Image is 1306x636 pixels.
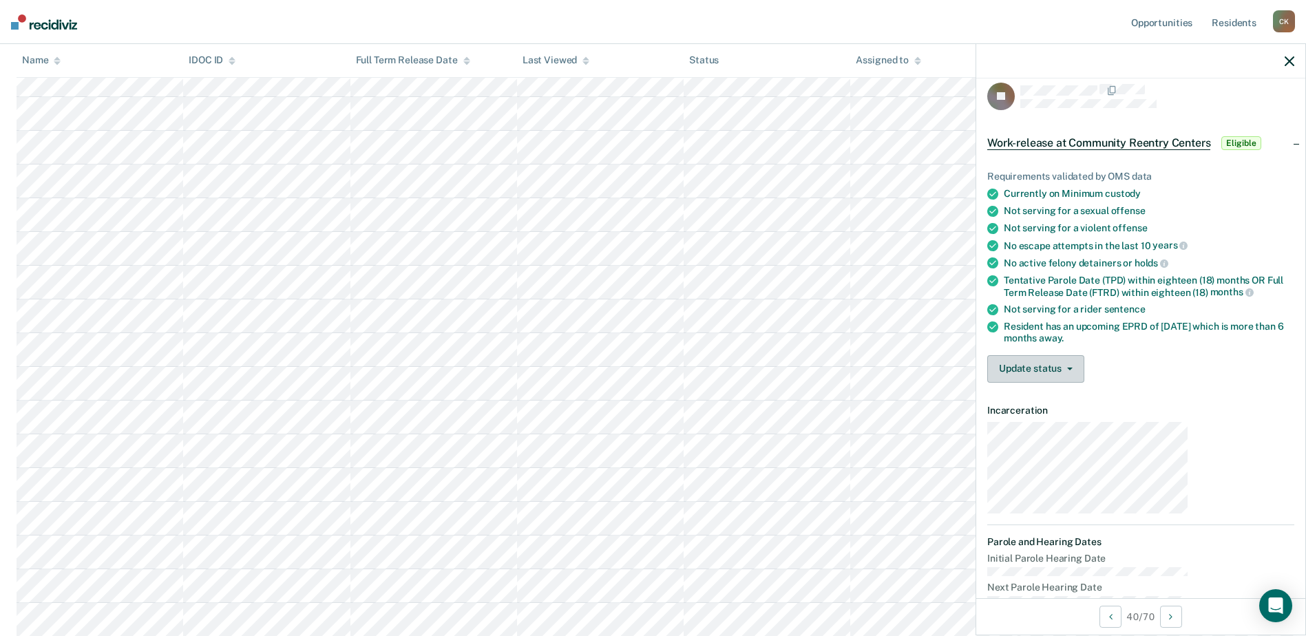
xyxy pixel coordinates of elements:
[1004,321,1294,344] div: Resident has an upcoming EPRD of [DATE] which is more than 6 months
[987,536,1294,548] dt: Parole and Hearing Dates
[1004,304,1294,315] div: Not serving for a rider
[1259,589,1292,622] div: Open Intercom Messenger
[1004,205,1294,217] div: Not serving for a sexual
[987,355,1084,383] button: Update status
[1004,188,1294,200] div: Currently on Minimum
[11,14,77,30] img: Recidiviz
[1273,10,1295,32] div: C K
[1111,205,1146,216] span: offense
[1099,606,1121,628] button: Previous Opportunity
[1004,240,1294,252] div: No escape attempts in the last 10
[987,553,1294,564] dt: Initial Parole Hearing Date
[189,55,235,67] div: IDOC ID
[1004,275,1294,298] div: Tentative Parole Date (TPD) within eighteen (18) months OR Full Term Release Date (FTRD) within e...
[1004,222,1294,234] div: Not serving for a violent
[1210,286,1254,297] span: months
[1039,332,1064,343] span: away.
[523,55,589,67] div: Last Viewed
[1004,257,1294,269] div: No active felony detainers or
[987,582,1294,593] dt: Next Parole Hearing Date
[1152,240,1188,251] span: years
[987,405,1294,416] dt: Incarceration
[987,136,1210,150] span: Work-release at Community Reentry Centers
[1221,136,1261,150] span: Eligible
[1104,304,1146,315] span: sentence
[987,171,1294,182] div: Requirements validated by OMS data
[22,55,61,67] div: Name
[689,55,719,67] div: Status
[976,598,1305,635] div: 40 / 70
[356,55,470,67] div: Full Term Release Date
[1105,188,1141,199] span: custody
[1113,222,1147,233] span: offense
[856,55,920,67] div: Assigned to
[976,121,1305,165] div: Work-release at Community Reentry CentersEligible
[1160,606,1182,628] button: Next Opportunity
[1135,257,1168,268] span: holds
